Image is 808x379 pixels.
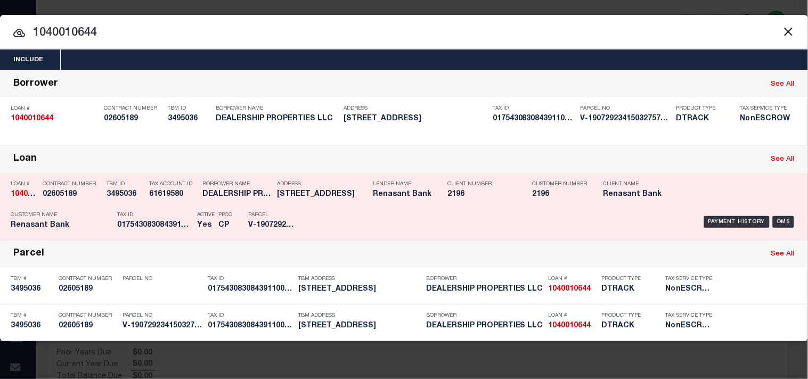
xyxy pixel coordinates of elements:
h5: Yes [197,221,213,230]
h5: DEALERSHIP PROPERTIES LLC [426,285,543,294]
div: Parcel [13,248,44,260]
p: Tax Service Type [666,312,714,319]
p: Address [344,105,487,112]
p: Tax ID [493,105,575,112]
h5: 1040010644 [549,322,597,331]
strong: 1040010644 [549,285,591,293]
p: Address [277,181,368,187]
h5: NonESCROW [666,322,714,331]
h5: 503 FRONT STREET MERIDIAN MS 39301 [298,285,421,294]
h5: 503 FRONT STREET MERIDIAN MS 39301 [298,322,421,331]
h5: 1040010644 [11,114,99,123]
p: Borrower Name [216,105,338,112]
p: Customer Name [11,212,101,218]
strong: 1040010644 [11,191,53,198]
div: Borrower [13,78,58,90]
h5: Renasant Bank [11,221,101,230]
h5: 02605189 [104,114,162,123]
p: Client Name [603,181,694,187]
p: Contract Number [59,312,117,319]
p: Loan # [11,181,37,187]
h5: V-19072923415032757730291 [123,322,202,331]
p: Contract Number [43,181,101,187]
p: Loan # [11,105,99,112]
h5: CP [218,221,232,230]
button: Close [781,24,795,38]
div: Loan [13,153,37,166]
p: TBM # [11,276,53,282]
h5: NonESCROW [740,114,794,123]
p: Tax Account ID [149,181,197,187]
p: Loan # [549,312,597,319]
strong: 1040010644 [11,115,53,122]
h5: 017543083084391100100200 [493,114,575,123]
h5: DTRACK [602,322,650,331]
p: Product Type [602,312,650,319]
a: See All [771,81,795,88]
p: TBM # [11,312,53,319]
p: Loan # [549,276,597,282]
h5: 503 FRONT STREET MERIDIAN MS 39301 [277,190,368,199]
h5: 1040010644 [549,285,597,294]
h5: 017543083084391100100200 [208,322,293,331]
p: TBM Address [298,312,421,319]
h5: 3495036 [11,285,53,294]
p: Product Type [676,105,724,112]
h5: 503 FRONT STREET MERIDIAN MS 39301 [344,114,487,123]
p: Borrower [426,276,543,282]
div: Payment History [704,216,770,228]
h5: Renasant Bank [603,190,694,199]
p: Parcel [248,212,296,218]
p: Parcel No [581,105,671,112]
p: Product Type [602,276,650,282]
p: PPCC [218,212,232,218]
p: Customer Number [533,181,587,187]
h5: 2196 [447,190,517,199]
p: Tax Service Type [666,276,714,282]
h5: 2196 [533,190,586,199]
h5: Renasant Bank [373,190,431,199]
h5: 02605189 [59,285,117,294]
h5: 02605189 [43,190,101,199]
h5: DEALERSHIP PROPERTIES LLC [216,114,338,123]
h5: NonESCROW [666,285,714,294]
h5: 3495036 [168,114,210,123]
p: TBM Address [298,276,421,282]
p: Tax ID [117,212,192,218]
p: TBM ID [107,181,144,187]
h5: 02605189 [59,322,117,331]
p: Tax ID [208,312,293,319]
p: Lender Name [373,181,431,187]
h5: 017543083084391100100200 [117,221,192,230]
p: Contract Number [104,105,162,112]
h5: DEALERSHIP PROPERTIES LLC [202,190,272,199]
p: Tax Service Type [740,105,794,112]
div: OMS [773,216,795,228]
p: Client Number [447,181,517,187]
h5: 61619580 [149,190,197,199]
p: Borrower Name [202,181,272,187]
p: TBM ID [168,105,210,112]
h5: 3495036 [107,190,144,199]
strong: 1040010644 [549,322,591,329]
h5: 017543083084391100100200 [208,285,293,294]
h5: 3495036 [11,322,53,331]
h5: DTRACK [602,285,650,294]
p: Contract Number [59,276,117,282]
h5: DEALERSHIP PROPERTIES LLC [426,322,543,331]
a: See All [771,156,795,163]
p: Active [197,212,215,218]
a: See All [771,251,795,258]
p: Tax ID [208,276,293,282]
h5: V-19072923415032757730291 [581,114,671,123]
p: Parcel No [123,276,202,282]
h5: 1040010644 [11,190,37,199]
h5: DTRACK [676,114,724,123]
p: Borrower [426,312,543,319]
h5: V-19072923415032757730291 [248,221,296,230]
p: Parcel No [123,312,202,319]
